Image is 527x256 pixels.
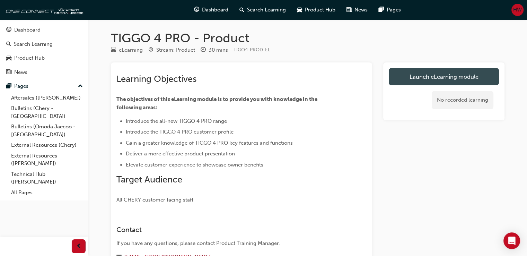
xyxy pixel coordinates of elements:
a: Launch eLearning module [389,68,499,85]
span: Elevate customer experience to showcase owner benefits [126,162,263,168]
span: Search Learning [247,6,286,14]
div: News [14,68,27,76]
span: The objectives of this eLearning module is to provide you with knowledge in the following areas: [116,96,318,111]
a: Search Learning [3,38,86,51]
span: guage-icon [6,27,11,33]
span: HW [513,6,522,14]
span: pages-icon [379,6,384,14]
a: news-iconNews [341,3,373,17]
span: Deliver a more effective product presentation [126,151,235,157]
div: eLearning [119,46,143,54]
span: Introduce the all-new TIGGO 4 PRO range [126,118,227,124]
div: Product Hub [14,54,45,62]
a: guage-iconDashboard [188,3,234,17]
div: Duration [201,46,228,54]
span: Learning resource code [234,47,270,53]
div: No recorded learning [432,91,493,109]
div: Pages [14,82,28,90]
button: HW [511,4,524,16]
div: Stream [148,46,195,54]
div: Search Learning [14,40,53,48]
img: oneconnect [3,3,83,17]
div: If you have any questions, please contact Product Training Manager. [116,239,342,247]
span: guage-icon [194,6,199,14]
a: Aftersales ([PERSON_NAME]) [8,93,86,103]
h3: Contact [116,226,342,234]
a: News [3,66,86,79]
span: search-icon [239,6,244,14]
a: Bulletins (Omoda Jaecoo - [GEOGRAPHIC_DATA]) [8,121,86,140]
a: Bulletins (Chery - [GEOGRAPHIC_DATA]) [8,103,86,121]
span: prev-icon [76,242,81,251]
a: External Resources (Chery) [8,140,86,151]
span: Target Audience [116,174,182,185]
button: Pages [3,80,86,93]
span: Gain a greater knowledge of TIGGO 4 PRO key features and functions [126,140,293,146]
span: Introduce the TIGGO 4 PRO customer profile [126,129,234,135]
a: Product Hub [3,52,86,65]
a: Technical Hub ([PERSON_NAME]) [8,169,86,187]
div: Stream: Product [156,46,195,54]
a: Dashboard [3,24,86,36]
span: search-icon [6,41,11,48]
span: car-icon [297,6,302,14]
a: All Pages [8,187,86,198]
span: Dashboard [202,6,228,14]
span: car-icon [6,55,11,61]
span: learningResourceType_ELEARNING-icon [111,47,116,53]
h1: TIGGO 4 PRO - Product [111,31,504,46]
span: up-icon [78,82,83,91]
span: Product Hub [305,6,335,14]
span: Pages [387,6,401,14]
div: Type [111,46,143,54]
a: External Resources ([PERSON_NAME]) [8,151,86,169]
span: pages-icon [6,83,11,89]
span: Learning Objectives [116,74,196,84]
span: news-icon [6,69,11,76]
div: Dashboard [14,26,41,34]
a: search-iconSearch Learning [234,3,291,17]
span: All CHERY customer facing staff [116,197,193,203]
div: Open Intercom Messenger [503,232,520,249]
button: DashboardSearch LearningProduct HubNews [3,22,86,80]
div: 30 mins [209,46,228,54]
span: clock-icon [201,47,206,53]
span: target-icon [148,47,153,53]
a: pages-iconPages [373,3,406,17]
span: news-icon [346,6,352,14]
span: News [354,6,368,14]
a: car-iconProduct Hub [291,3,341,17]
